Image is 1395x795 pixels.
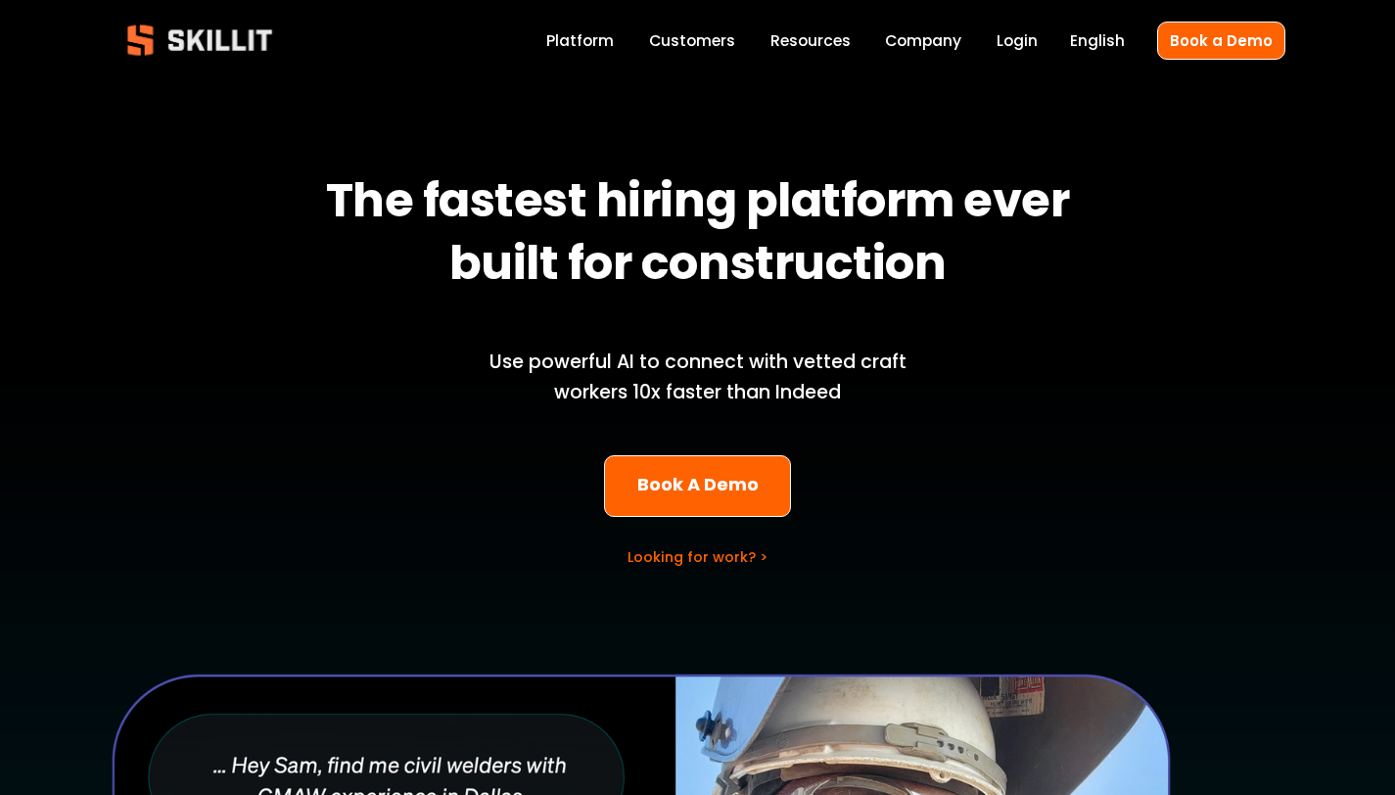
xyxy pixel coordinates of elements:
[604,455,791,517] a: Book A Demo
[649,27,735,54] a: Customers
[628,547,767,567] a: Looking for work? >
[1157,22,1285,60] a: Book a Demo
[1070,29,1125,52] span: English
[1070,27,1125,54] div: language picker
[770,29,851,52] span: Resources
[111,11,289,70] img: Skillit
[770,27,851,54] a: folder dropdown
[885,27,961,54] a: Company
[326,164,1079,307] strong: The fastest hiring platform ever built for construction
[546,27,614,54] a: Platform
[456,348,940,407] p: Use powerful AI to connect with vetted craft workers 10x faster than Indeed
[997,27,1038,54] a: Login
